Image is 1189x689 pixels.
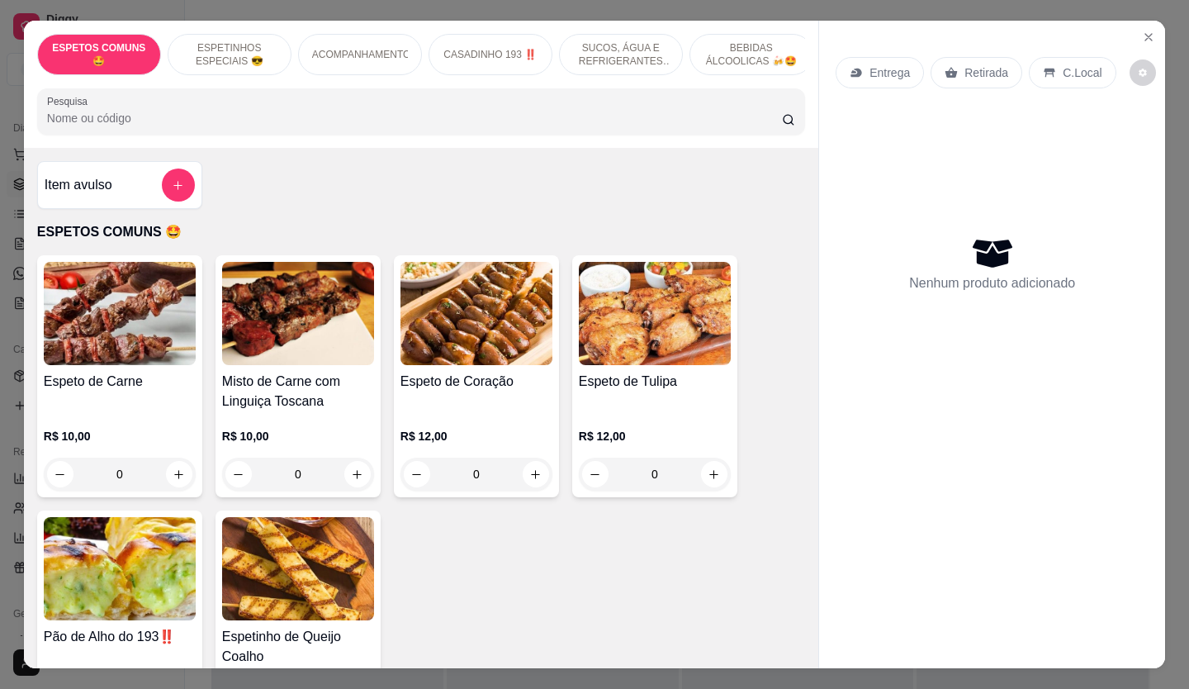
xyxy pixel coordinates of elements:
h4: Espeto de Carne [44,372,196,392]
p: R$ 10,00 [44,428,196,444]
button: Close [1135,24,1162,50]
p: Nenhum produto adicionado [909,273,1075,293]
button: increase-product-quantity [344,461,371,487]
img: product-image [222,262,374,365]
button: add-separate-item [162,169,195,202]
p: SUCOS, ÁGUA E REFRIGERANTES 🥤 [573,41,669,68]
p: R$ 12,00 [579,428,731,444]
img: product-image [400,262,552,365]
p: ESPETOS COMUNS 🤩 [51,41,147,68]
h4: Item avulso [45,175,112,195]
p: R$ 12,00 [400,428,552,444]
button: decrease-product-quantity [47,461,73,487]
button: increase-product-quantity [701,461,727,487]
img: product-image [222,517,374,620]
p: BEBIDAS ÁLCOOLICAS 🍻🤩 [703,41,799,68]
p: CASADINHO 193 ‼️ [443,48,537,61]
h4: Misto de Carne com Linguiça Toscana [222,372,374,411]
button: decrease-product-quantity [404,461,430,487]
button: decrease-product-quantity [1130,59,1156,86]
h4: Espeto de Coração [400,372,552,392]
h4: Pão de Alho do 193‼️ [44,627,196,647]
p: C.Local [1063,64,1101,81]
h4: Espeto de Tulipa [579,372,731,392]
p: ESPETOS COMUNS 🤩 [37,222,805,242]
img: product-image [44,517,196,620]
p: Retirada [964,64,1008,81]
button: decrease-product-quantity [225,461,252,487]
label: Pesquisa [47,94,93,108]
p: R$ 10,00 [222,428,374,444]
h4: Espetinho de Queijo Coalho [222,627,374,667]
button: increase-product-quantity [166,461,192,487]
img: product-image [579,262,731,365]
button: increase-product-quantity [523,461,549,487]
p: ESPETINHOS ESPECIAIS 😎 [182,41,277,68]
input: Pesquisa [47,110,783,126]
p: ACOMPANHAMENTOS [312,48,408,61]
img: product-image [44,262,196,365]
p: Entrega [869,64,910,81]
button: decrease-product-quantity [582,461,609,487]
